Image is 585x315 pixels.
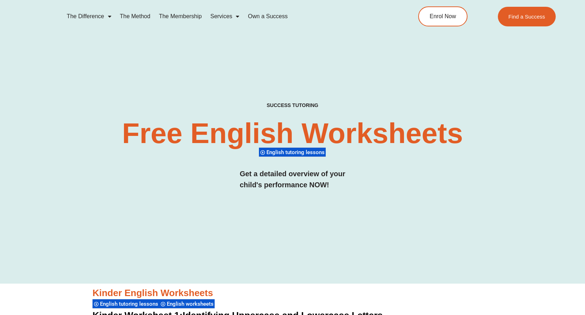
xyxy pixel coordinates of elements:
[206,8,244,25] a: Services
[159,299,215,309] div: English worksheets
[100,301,160,307] span: English tutoring lessons
[430,14,456,19] span: Enrol Now
[418,6,467,26] a: Enrol Now
[244,8,292,25] a: Own a Success
[62,8,388,25] nav: Menu
[167,301,216,307] span: English worksheets
[509,14,545,19] span: Find a Success
[155,8,206,25] a: The Membership
[92,299,159,309] div: English tutoring lessons
[240,168,345,190] h3: Get a detailed overview of your child's performance NOW!
[92,287,492,299] h3: Kinder English Worksheets
[266,149,327,156] span: English tutoring lessons
[259,147,326,157] div: English tutoring lessons
[116,8,155,25] a: The Method
[62,8,116,25] a: The Difference
[215,102,370,108] h4: SUCCESS TUTORING​
[119,119,466,148] h2: Free English Worksheets​
[498,7,556,26] a: Find a Success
